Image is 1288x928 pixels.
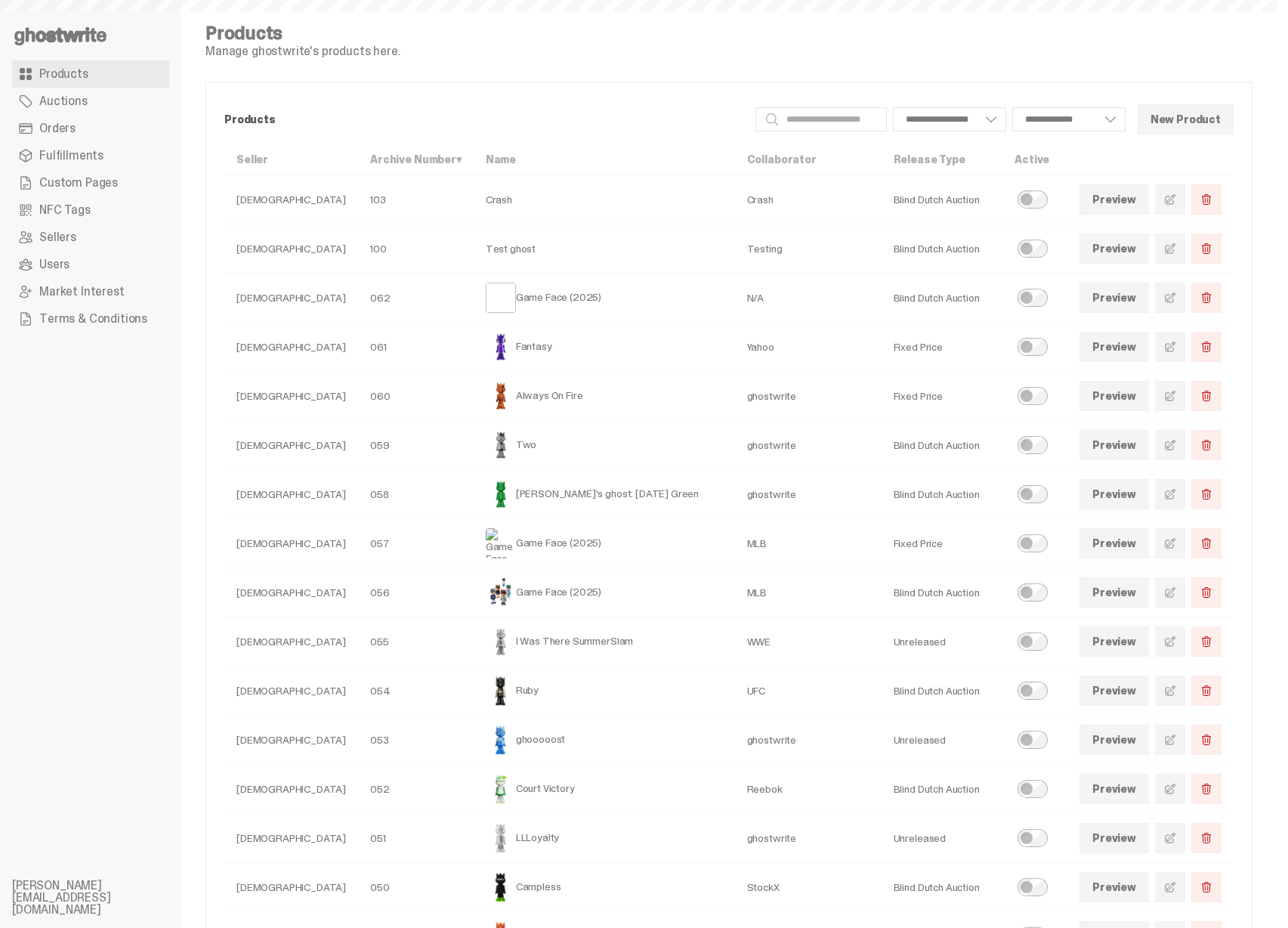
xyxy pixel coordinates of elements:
[358,716,474,765] td: 053
[358,863,474,912] td: 050
[205,24,400,42] h4: Products
[224,863,358,912] td: [DEMOGRAPHIC_DATA]
[1080,283,1149,313] a: Preview
[224,421,358,470] td: [DEMOGRAPHIC_DATA]
[882,274,1003,323] td: Blind Dutch Auction
[735,144,882,175] th: Collaborator
[735,470,882,519] td: ghostwrite
[39,68,88,80] span: Products
[882,372,1003,421] td: Fixed Price
[39,150,103,162] span: Fulfillments
[1191,479,1222,509] button: Delete Product
[1080,332,1149,362] a: Preview
[12,305,169,333] a: Terms & Conditions
[1080,676,1149,706] a: Preview
[882,144,1003,175] th: Release Type
[735,716,882,765] td: ghostwrite
[474,323,735,372] td: Fantasy
[474,617,735,667] td: I Was There SummerSlam
[224,224,358,274] td: [DEMOGRAPHIC_DATA]
[486,381,516,411] img: Always On Fire
[474,519,735,568] td: Game Face (2025)
[882,863,1003,912] td: Blind Dutch Auction
[474,372,735,421] td: Always On Fire
[882,814,1003,863] td: Unreleased
[1080,626,1149,657] a: Preview
[1191,234,1222,264] button: Delete Product
[1080,774,1149,804] a: Preview
[882,175,1003,224] td: Blind Dutch Auction
[12,88,169,115] a: Auctions
[486,774,516,804] img: Court Victory
[486,332,516,362] img: Fantasy
[1080,234,1149,264] a: Preview
[1191,283,1222,313] button: Delete Product
[39,286,125,298] span: Market Interest
[1191,823,1222,853] button: Delete Product
[370,153,462,166] a: Archive Number▾
[12,196,169,224] a: NFC Tags
[1080,184,1149,215] a: Preview
[358,617,474,667] td: 055
[39,313,147,325] span: Terms & Conditions
[12,224,169,251] a: Sellers
[486,479,516,509] img: Schrödinger's ghost: Sunday Green
[486,430,516,460] img: Two
[358,814,474,863] td: 051
[735,274,882,323] td: N/A
[474,716,735,765] td: ghooooost
[12,115,169,142] a: Orders
[1080,725,1149,755] a: Preview
[735,224,882,274] td: Testing
[358,175,474,224] td: 103
[224,667,358,716] td: [DEMOGRAPHIC_DATA]
[12,60,169,88] a: Products
[474,470,735,519] td: [PERSON_NAME]'s ghost: [DATE] Green
[358,421,474,470] td: 059
[224,716,358,765] td: [DEMOGRAPHIC_DATA]
[224,814,358,863] td: [DEMOGRAPHIC_DATA]
[1080,381,1149,411] a: Preview
[882,716,1003,765] td: Unreleased
[1191,528,1222,558] button: Delete Product
[39,258,69,271] span: Users
[456,153,462,166] span: ▾
[882,519,1003,568] td: Fixed Price
[486,676,516,706] img: Ruby
[735,175,882,224] td: Crash
[474,175,735,224] td: Crash
[1191,774,1222,804] button: Delete Product
[358,519,474,568] td: 057
[1015,153,1049,166] a: Active
[735,568,882,617] td: MLB
[474,144,735,175] th: Name
[12,142,169,169] a: Fulfillments
[1191,332,1222,362] button: Delete Product
[882,224,1003,274] td: Blind Dutch Auction
[358,372,474,421] td: 060
[39,231,76,243] span: Sellers
[224,568,358,617] td: [DEMOGRAPHIC_DATA]
[1191,430,1222,460] button: Delete Product
[474,421,735,470] td: Two
[735,617,882,667] td: WWE
[486,577,516,608] img: Game Face (2025)
[1191,676,1222,706] button: Delete Product
[224,617,358,667] td: [DEMOGRAPHIC_DATA]
[1080,528,1149,558] a: Preview
[1191,626,1222,657] button: Delete Product
[486,283,516,313] img: Game Face (2025)
[224,274,358,323] td: [DEMOGRAPHIC_DATA]
[1191,725,1222,755] button: Delete Product
[882,617,1003,667] td: Unreleased
[882,765,1003,814] td: Blind Dutch Auction
[358,667,474,716] td: 054
[474,224,735,274] td: Test ghost
[882,470,1003,519] td: Blind Dutch Auction
[12,278,169,305] a: Market Interest
[358,568,474,617] td: 056
[1080,823,1149,853] a: Preview
[735,667,882,716] td: UFC
[486,823,516,853] img: LLLoyalty
[735,814,882,863] td: ghostwrite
